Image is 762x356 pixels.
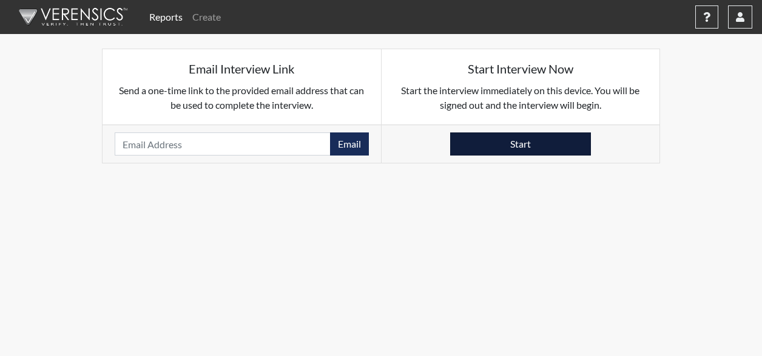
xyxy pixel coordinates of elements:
button: Start [450,132,591,156]
button: Email [330,132,369,156]
p: Start the interview immediately on this device. You will be signed out and the interview will begin. [394,83,648,112]
a: Create [187,5,226,29]
h5: Email Interview Link [115,61,369,76]
h5: Start Interview Now [394,61,648,76]
a: Reports [144,5,187,29]
input: Email Address [115,132,331,156]
p: Send a one-time link to the provided email address that can be used to complete the interview. [115,83,369,112]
